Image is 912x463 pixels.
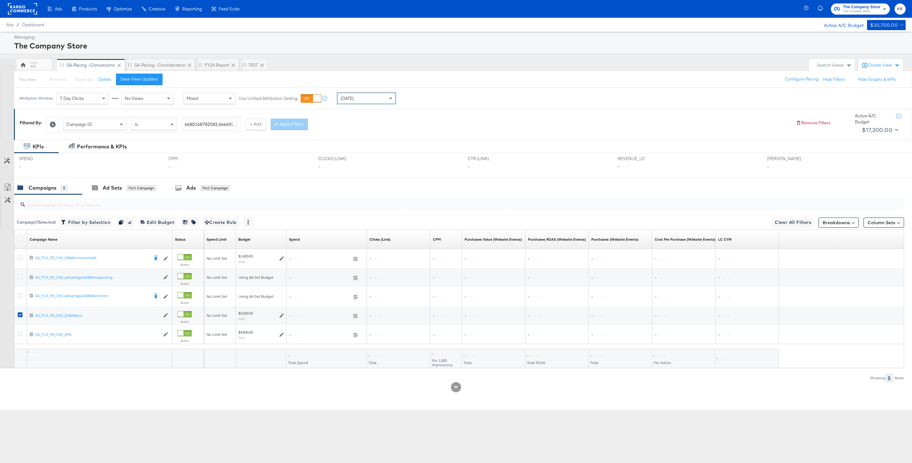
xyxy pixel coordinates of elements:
div: Save View Updates [120,76,158,82]
input: Search Campaigns by Name, ID or Objective [25,196,820,208]
button: Clear All Filters [772,218,814,228]
div: SA_TCS_FB_CNV_DABAIncrementalA [35,255,149,260]
a: The average cost you've paid to have 1,000 impressions of your ad. [433,237,441,242]
label: Active [177,301,192,305]
a: SA_TCS_FB_CNV_AdvantageDABAProspecting [35,275,160,280]
div: Search Views [817,62,851,68]
span: Per 1,000 Impressions [432,358,453,367]
span: CLICKS (LINK) [318,156,366,162]
a: The maximum amount you're willing to spend on your ads, on average each day or over the lifetime ... [238,237,250,242]
a: SA_TCS_FB_CNV_AdvantageDABARetention [35,293,149,300]
div: KK [30,63,36,69]
span: No Views [125,95,144,101]
div: $1,400.00 [238,254,253,259]
button: Column Sets [864,218,904,228]
span: Is [135,121,138,127]
a: Dashboard [22,22,44,27]
div: Ads [186,184,196,192]
span: Ads [55,6,62,11]
span: KK [897,5,903,13]
span: Rename [49,76,66,82]
div: $17,200.00 [862,125,892,135]
div: Managing: [14,34,904,40]
div: Attribution Window: [19,96,53,101]
div: 5 [886,374,892,382]
div: Performance & KPIs [77,143,127,150]
div: The Company Store [14,40,904,51]
a: SA_TCS_FB_CNV_DABAValue [35,313,160,318]
span: Total [464,360,472,365]
span: Create Rule [205,218,237,226]
div: 5 [61,185,67,191]
sub: Daily [238,260,245,264]
span: CTR (LINK) [468,156,515,162]
span: Total Spend [288,360,308,365]
div: Active A/C Budget [855,113,890,125]
span: No Limit Set [207,275,227,280]
div: Purchases ROAS (Website Events) [528,237,586,242]
button: Save View Updates [116,74,163,85]
button: The Company StoreThe Company Store [831,3,890,15]
a: Shows the current state of your Ad Campaign. [175,237,186,242]
div: Active A/C Budget [817,20,864,29]
div: Purchases (Website Events) [591,237,639,242]
div: FY24 Report [205,62,229,68]
button: Remove Filters [796,120,831,126]
div: Campaigns [29,184,56,192]
span: No Limit Set [207,256,227,261]
button: Configure Pacing [780,74,823,85]
span: Total [590,360,598,365]
a: 1/0 Purchases / Clicks [718,237,731,242]
a: The number of clicks on links appearing on your ad or Page that direct people to your sites off F... [369,237,390,242]
div: Status [175,237,186,242]
span: [PERSON_NAME] [767,156,815,162]
span: CPM [169,156,216,162]
a: The total value of the purchase actions divided by spend tracked by your Custom Audience pixel on... [528,237,586,242]
span: / [14,22,22,27]
a: SA_TCS_FB_CNV_DABAIncrementalA [35,255,149,262]
a: The number of times a purchase was made tracked by your Custom Audience pixel on your website aft... [591,237,639,242]
div: Campaign Name [29,237,57,242]
span: No Limit Set [207,313,227,318]
div: $3,500.00 [238,311,253,316]
a: The total amount spent to date. [289,237,300,242]
div: Drag to reorder tab [60,63,64,67]
div: KPIs [33,143,44,150]
div: Cost Per Purchase (Website Events) [655,237,716,242]
span: The Company Store [843,4,880,10]
span: Campaign ID [67,121,92,127]
span: Total ROAS [527,360,545,365]
button: Breakdowns [819,218,859,228]
span: Per Action [654,360,671,365]
div: LC CVR [718,237,731,242]
div: Drag to reorder tab [242,63,246,67]
span: The Company Store [843,9,880,14]
button: + Add [246,119,266,130]
div: for 1 Campaign [127,185,156,191]
div: for 1 Campaign [201,185,230,191]
a: SA_TCS_FB_CNV_DPA [35,332,160,337]
div: SA-Pacing - Consideration [134,62,185,68]
span: [DATE] [341,95,354,101]
span: Total [369,360,376,365]
div: Ad Sets [103,184,122,192]
div: Clicks (Link) [369,237,390,242]
label: Active [177,320,192,324]
label: Active [177,282,192,286]
div: TEST [248,62,258,68]
button: Edit Budget [139,217,176,227]
span: No Limit Set [207,294,227,299]
a: If set, this is the maximum spend for your campaign. [207,237,227,242]
span: Clear All Filters [775,218,811,226]
div: $4,800.00 [238,330,253,335]
div: Using Ad Set Budget [238,294,284,299]
span: Feed Suite [219,6,240,11]
div: SA_TCS_FB_CNV_AdvantageDABARetention [35,293,149,298]
button: $17,200.00 [859,125,900,135]
div: This View: [19,77,36,82]
div: Drag to reorder tab [198,63,202,67]
a: Your campaign name. [29,237,57,242]
label: Active [177,339,192,343]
